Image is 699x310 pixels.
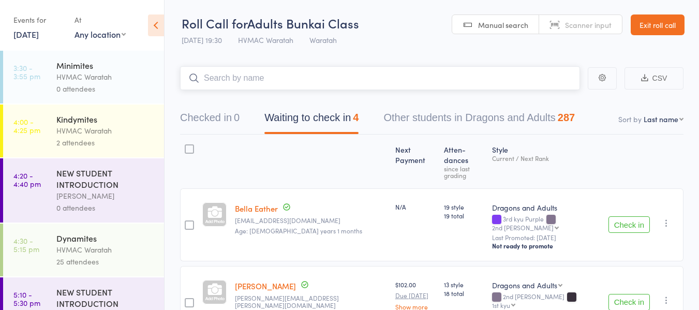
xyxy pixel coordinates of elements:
[3,105,164,157] a: 4:00 -4:25 pmKindymitesHVMAC Waratah2 attendees
[56,244,155,256] div: HVMAC Waratah
[264,107,359,134] button: Waiting to check in4
[3,51,164,104] a: 3:30 -3:55 pmMinimitesHVMAC Waratah0 attendees
[56,71,155,83] div: HVMAC Waratah
[488,139,604,184] div: Style
[235,217,387,224] small: bellaeather0808@gmail.com
[56,60,155,71] div: Minimites
[13,290,40,307] time: 5:10 - 5:30 pm
[247,14,359,32] span: Adults Bunkai Class
[182,14,247,32] span: Roll Call for
[444,289,484,298] span: 18 total
[492,215,600,231] div: 3rd kyu Purple
[3,158,164,223] a: 4:20 -4:40 pmNEW STUDENT INTRODUCTION[PERSON_NAME]0 attendees
[492,293,600,308] div: 2nd [PERSON_NAME]
[13,11,64,28] div: Events for
[624,67,683,90] button: CSV
[558,112,575,123] div: 287
[56,83,155,95] div: 0 attendees
[56,125,155,137] div: HVMAC Waratah
[444,165,484,179] div: since last grading
[444,280,484,289] span: 13 style
[238,35,293,45] span: HVMAC Waratah
[395,292,436,299] small: Due [DATE]
[56,113,155,125] div: Kindymites
[478,20,528,30] span: Manual search
[13,28,39,40] a: [DATE]
[492,234,600,241] small: Last Promoted: [DATE]
[492,155,600,161] div: Current / Next Rank
[644,114,678,124] div: Last name
[56,137,155,149] div: 2 attendees
[565,20,612,30] span: Scanner input
[383,107,575,134] button: Other students in Dragons and Adults287
[56,190,155,202] div: [PERSON_NAME]
[56,167,155,190] div: NEW STUDENT INTRODUCTION
[444,202,484,211] span: 19 style
[180,107,240,134] button: Checked in0
[235,203,278,214] a: Bella Eather
[235,281,296,291] a: [PERSON_NAME]
[3,224,164,276] a: 4:30 -5:15 pmDynamitesHVMAC Waratah25 attendees
[235,226,362,235] span: Age: [DEMOGRAPHIC_DATA] years 1 months
[56,286,155,309] div: NEW STUDENT INTRODUCTION
[492,280,557,290] div: Dragons and Adults
[13,171,41,188] time: 4:20 - 4:40 pm
[180,66,580,90] input: Search by name
[492,242,600,250] div: Not ready to promote
[235,294,387,309] small: trish.linstrom@icloud.com
[631,14,685,35] a: Exit roll call
[75,11,126,28] div: At
[440,139,488,184] div: Atten­dances
[444,211,484,220] span: 19 total
[492,224,554,231] div: 2nd [PERSON_NAME]
[234,112,240,123] div: 0
[13,64,40,80] time: 3:30 - 3:55 pm
[56,232,155,244] div: Dynamites
[56,202,155,214] div: 0 attendees
[13,117,40,134] time: 4:00 - 4:25 pm
[353,112,359,123] div: 4
[309,35,337,45] span: Waratah
[492,202,600,213] div: Dragons and Adults
[395,303,436,310] a: Show more
[56,256,155,268] div: 25 attendees
[395,202,436,211] div: N/A
[182,35,222,45] span: [DATE] 19:30
[391,139,440,184] div: Next Payment
[75,28,126,40] div: Any location
[618,114,642,124] label: Sort by
[492,302,510,308] div: 1st kyu
[13,237,39,253] time: 4:30 - 5:15 pm
[608,216,650,233] button: Check in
